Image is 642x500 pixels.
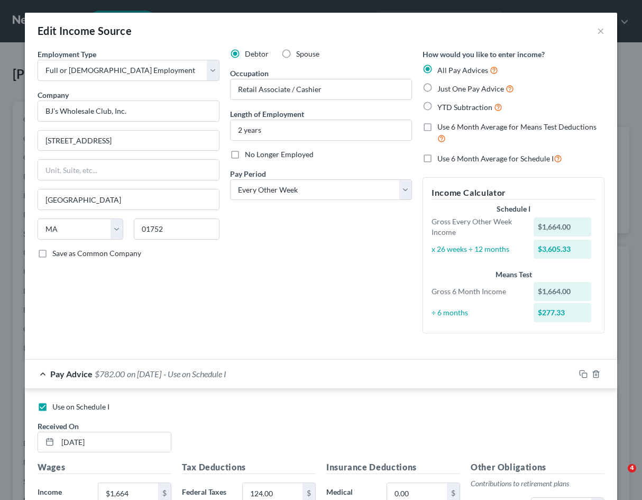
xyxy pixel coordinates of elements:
[163,369,226,379] span: - Use on Schedule I
[38,101,219,122] input: Search company by name...
[534,240,592,259] div: $3,605.33
[432,204,595,214] div: Schedule I
[230,169,266,178] span: Pay Period
[38,131,219,151] input: Enter address...
[38,487,62,496] span: Income
[426,286,528,297] div: Gross 6 Month Income
[38,160,219,180] input: Unit, Suite, etc...
[38,23,132,38] div: Edit Income Source
[182,461,316,474] h5: Tax Deductions
[230,68,269,79] label: Occupation
[437,66,488,75] span: All Pay Advices
[38,90,69,99] span: Company
[534,217,592,237] div: $1,664.00
[606,464,631,489] iframe: Intercom live chat
[628,464,636,472] span: 4
[426,244,528,254] div: x 26 weeks ÷ 12 months
[38,189,219,210] input: Enter city...
[38,422,79,431] span: Received On
[245,150,314,159] span: No Longer Employed
[95,369,125,379] span: $782.00
[231,79,411,99] input: --
[423,49,545,60] label: How would you like to enter income?
[52,402,109,411] span: Use on Schedule I
[437,154,554,163] span: Use 6 Month Average for Schedule I
[231,120,411,140] input: ex: 2 years
[597,24,604,37] button: ×
[471,461,604,474] h5: Other Obligations
[38,50,96,59] span: Employment Type
[534,282,592,301] div: $1,664.00
[134,219,219,240] input: Enter zip...
[296,49,319,58] span: Spouse
[326,461,460,474] h5: Insurance Deductions
[52,249,141,258] span: Save as Common Company
[426,216,528,238] div: Gross Every Other Week Income
[230,108,304,120] label: Length of Employment
[58,432,171,452] input: MM/DD/YYYY
[432,269,595,280] div: Means Test
[38,461,171,474] h5: Wages
[534,303,592,322] div: $277.33
[432,186,595,199] h5: Income Calculator
[426,307,528,318] div: ÷ 6 months
[245,49,269,58] span: Debtor
[437,84,504,93] span: Just One Pay Advice
[437,122,597,131] span: Use 6 Month Average for Means Test Deductions
[50,369,93,379] span: Pay Advice
[437,103,492,112] span: YTD Subtraction
[127,369,161,379] span: on [DATE]
[471,478,604,489] p: Contributions to retirement plans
